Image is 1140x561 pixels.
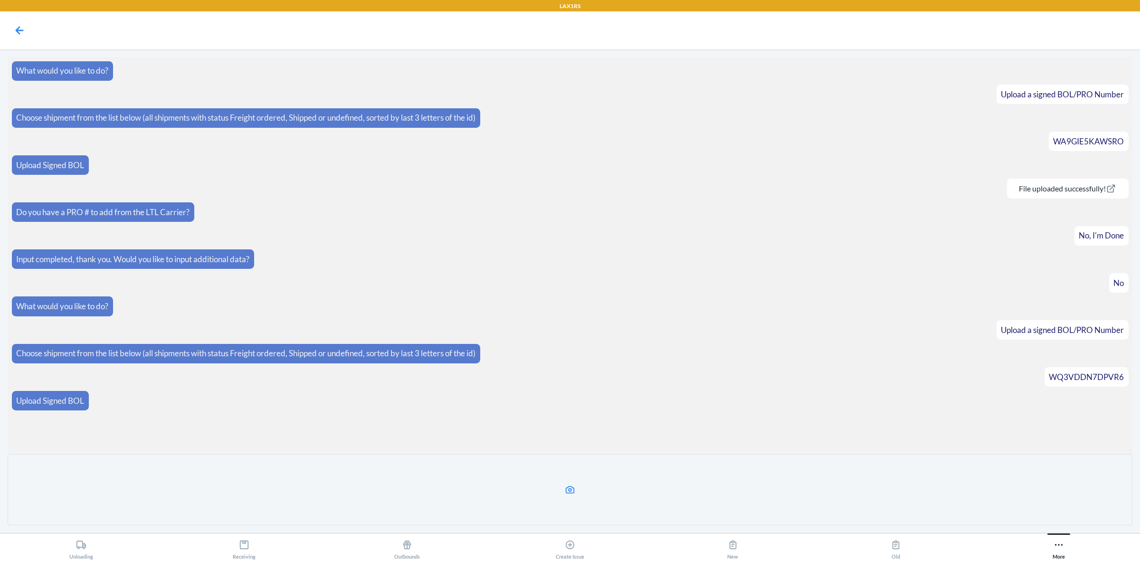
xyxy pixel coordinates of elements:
a: File uploaded successfully! [1011,184,1124,193]
button: Receiving [163,533,326,560]
div: New [727,536,738,560]
span: WQ3VDDN7DPVR6 [1049,372,1124,382]
span: WA9GIE5KAWSRO [1053,136,1124,146]
p: Do you have a PRO # to add from the LTL Carrier? [16,206,190,219]
p: Input completed, thank you. Would you like to input additional data? [16,253,249,266]
p: Choose shipment from the list below (all shipments with status Freight ordered, Shipped or undefi... [16,347,475,360]
p: What would you like to do? [16,300,108,313]
span: Upload a signed BOL/PRO Number [1001,89,1124,99]
button: New [651,533,814,560]
p: LAX1RS [560,2,580,10]
span: Upload a signed BOL/PRO Number [1001,325,1124,335]
p: What would you like to do? [16,65,108,77]
div: Old [891,536,901,560]
button: Old [814,533,977,560]
button: Outbounds [326,533,489,560]
button: Create Issue [489,533,652,560]
p: Choose shipment from the list below (all shipments with status Freight ordered, Shipped or undefi... [16,112,475,124]
div: Create Issue [556,536,584,560]
div: Receiving [233,536,256,560]
button: More [977,533,1140,560]
span: No [1113,278,1124,288]
div: Outbounds [394,536,420,560]
p: Upload Signed BOL [16,395,84,407]
div: Unloading [69,536,93,560]
div: More [1053,536,1065,560]
p: Upload Signed BOL [16,159,84,171]
span: No, I'm Done [1079,230,1124,240]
